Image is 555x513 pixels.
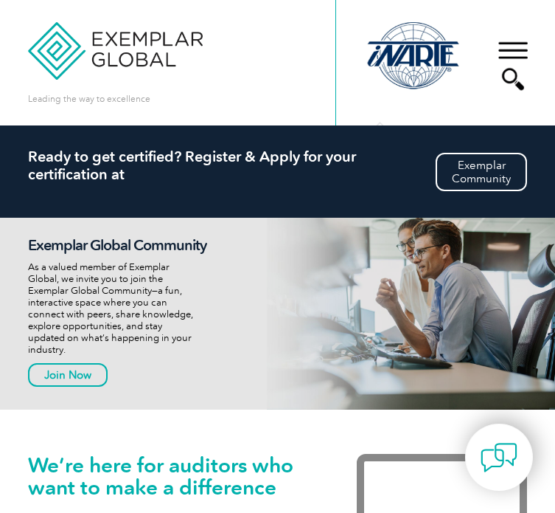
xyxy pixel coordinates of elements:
img: contact-chat.png [481,439,517,476]
p: As a valued member of Exemplar Global, we invite you to join the Exemplar Global Community—a fun,... [28,261,223,356]
h2: Ready to get certified? Register & Apply for your certification at [28,148,528,183]
a: Join Now [28,363,108,387]
p: Leading the way to excellence [28,91,150,107]
h1: We’re here for auditors who want to make a difference [28,454,313,498]
h2: Exemplar Global Community [28,236,223,254]
a: ExemplarCommunity [436,153,527,191]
